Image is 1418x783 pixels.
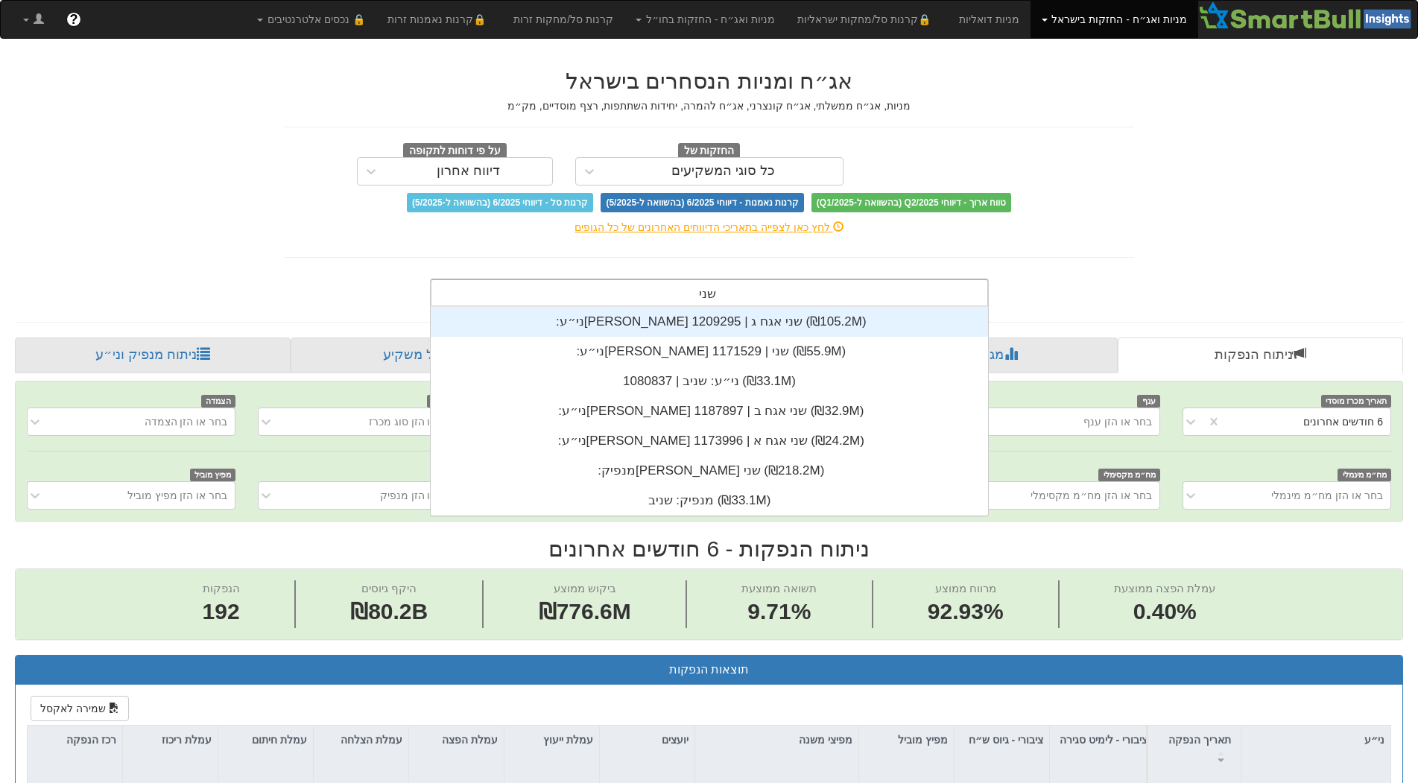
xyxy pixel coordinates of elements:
[1050,726,1153,771] div: ציבורי - לימיט סגירה
[671,164,775,179] div: כל סוגי המשקיעים
[935,582,996,595] span: מרווח ממוצע
[1098,469,1160,481] span: מח״מ מקסימלי
[69,12,77,27] span: ?
[1241,726,1390,754] div: ני״ע
[409,726,504,754] div: עמלת הפצה
[1114,582,1215,595] span: עמלת הפצה ממוצעת
[28,726,122,754] div: רכז הנפקה
[741,582,817,595] span: תשואה ממוצעת
[403,143,507,159] span: על פי דוחות לתקופה
[407,193,593,212] span: קרנות סל - דיווחי 6/2025 (בהשוואה ל-5/2025)
[437,164,500,179] div: דיווח אחרון
[15,337,291,373] a: ניתוח מנפיק וני״ע
[948,1,1031,38] a: מניות דואליות
[1338,469,1391,481] span: מח״מ מינמלי
[123,726,218,754] div: עמלת ריכוז
[1303,414,1383,429] div: 6 חודשים אחרונים
[678,143,741,159] span: החזקות של
[427,395,467,408] span: סוג מכרז
[539,599,631,624] span: ₪776.6M
[203,582,240,595] span: הנפקות
[504,726,599,754] div: עמלת ייעוץ
[601,193,803,212] span: קרנות נאמנות - דיווחי 6/2025 (בהשוואה ל-5/2025)
[15,536,1403,561] h2: ניתוח הנפקות - 6 חודשים אחרונים
[955,726,1049,771] div: ציבורי - גיוס ש״ח
[291,337,571,373] a: פרופיל משקיע
[554,582,616,595] span: ביקוש ממוצע
[1137,395,1160,408] span: ענף
[380,488,459,503] div: בחר או הזן מנפיק
[1114,596,1215,628] span: 0.40%
[55,1,92,38] a: ?
[127,488,228,503] div: בחר או הזן מפיץ מוביל
[431,337,988,367] div: ני״ע: ‏[PERSON_NAME] שני | 1171529 ‎(₪55.9M)‎
[1198,1,1417,31] img: Smartbull
[350,599,428,624] span: ₪80.2B
[246,1,376,38] a: 🔒 נכסים אלטרנטיבים
[431,307,988,337] div: ני״ע: ‏[PERSON_NAME] שני אגח ג | 1209295 ‎(₪105.2M)‎
[201,395,236,408] span: הצמדה
[1271,488,1383,503] div: בחר או הזן מח״מ מינמלי
[431,367,988,396] div: ני״ע: ‏שניב | 1080837 ‎(₪33.1M)‎
[431,426,988,456] div: ני״ע: ‏[PERSON_NAME] שני אגח א | 1173996 ‎(₪24.2M)‎
[695,726,858,754] div: מפיצי משנה
[811,193,1011,212] span: טווח ארוך - דיווחי Q2/2025 (בהשוואה ל-Q1/2025)
[361,582,417,595] span: היקף גיוסים
[431,307,988,516] div: grid
[376,1,503,38] a: 🔒קרנות נאמנות זרות
[431,486,988,516] div: מנפיק: ‏שניב ‎(₪33.1M)‎
[369,414,459,429] div: בחר או הזן סוג מכרז
[145,414,228,429] div: בחר או הזן הצמדה
[285,69,1134,93] h2: אג״ח ומניות הנסחרים בישראל
[190,469,236,481] span: מפיץ מוביל
[1083,414,1152,429] div: בחר או הזן ענף
[203,596,240,628] span: 192
[431,456,988,486] div: מנפיק: ‏[PERSON_NAME] שני ‎(₪218.2M)‎
[285,101,1134,112] h5: מניות, אג״ח ממשלתי, אג״ח קונצרני, אג״ח להמרה, יחידות השתתפות, רצף מוסדיים, מק״מ
[502,1,624,38] a: קרנות סל/מחקות זרות
[859,726,954,754] div: מפיץ מוביל
[928,596,1004,628] span: 92.93%
[314,726,408,754] div: עמלת הצלחה
[786,1,947,38] a: 🔒קרנות סל/מחקות ישראליות
[1321,395,1391,408] span: תאריך מכרז מוסדי
[218,726,313,754] div: עמלת חיתום
[273,220,1145,235] div: לחץ כאן לצפייה בתאריכי הדיווחים האחרונים של כל הגופים
[1031,1,1198,38] a: מניות ואג״ח - החזקות בישראל
[31,696,129,721] button: שמירה לאקסל
[600,726,694,754] div: יועצים
[624,1,786,38] a: מניות ואג״ח - החזקות בחו״ל
[1148,726,1241,771] div: תאריך הנפקה
[1031,488,1152,503] div: בחר או הזן מח״מ מקסימלי
[1118,337,1403,373] a: ניתוח הנפקות
[27,663,1391,676] h3: תוצאות הנפקות
[431,396,988,426] div: ני״ע: ‏[PERSON_NAME] שני אגח ב | 1187897 ‎(₪32.9M)‎
[741,596,817,628] span: 9.71%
